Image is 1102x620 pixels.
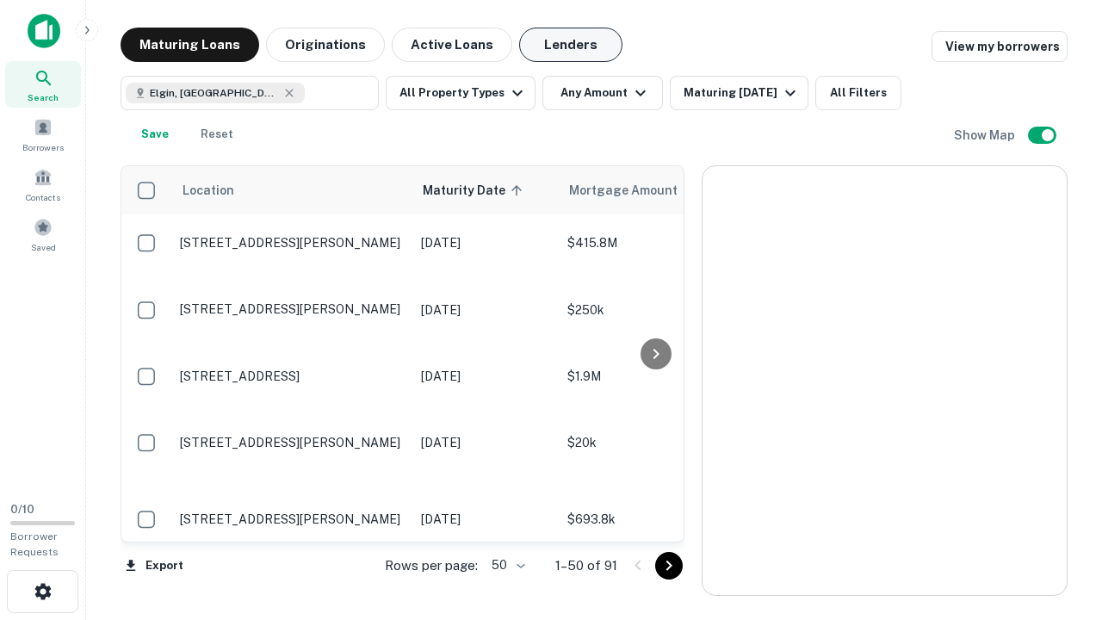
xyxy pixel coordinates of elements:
a: View my borrowers [932,31,1068,62]
span: Search [28,90,59,104]
p: [STREET_ADDRESS][PERSON_NAME] [180,435,404,450]
p: $250k [567,301,740,319]
p: [DATE] [421,301,550,319]
button: Export [121,553,188,579]
button: Active Loans [392,28,512,62]
div: Maturing [DATE] [684,83,801,103]
p: $693.8k [567,510,740,529]
button: Maturing [DATE] [670,76,808,110]
span: Saved [31,240,56,254]
button: Originations [266,28,385,62]
span: Borrower Requests [10,530,59,558]
p: $415.8M [567,233,740,252]
p: Rows per page: [385,555,478,576]
p: 1–50 of 91 [555,555,617,576]
p: [STREET_ADDRESS][PERSON_NAME] [180,512,404,527]
img: capitalize-icon.png [28,14,60,48]
th: Maturity Date [412,166,559,214]
iframe: Chat Widget [1016,482,1102,565]
button: All Filters [815,76,901,110]
a: Saved [5,211,81,257]
button: Reset [189,117,245,152]
p: [DATE] [421,433,550,452]
span: Location [182,180,234,201]
div: 50 [485,553,528,578]
p: [DATE] [421,510,550,529]
a: Contacts [5,161,81,208]
p: [DATE] [421,367,550,386]
p: $20k [567,433,740,452]
p: [STREET_ADDRESS][PERSON_NAME] [180,235,404,251]
p: $1.9M [567,367,740,386]
p: [STREET_ADDRESS] [180,369,404,384]
th: Mortgage Amount [559,166,748,214]
h6: Show Map [954,126,1018,145]
span: Contacts [26,190,60,204]
a: Search [5,61,81,108]
span: 0 / 10 [10,503,34,516]
button: Any Amount [542,76,663,110]
button: Maturing Loans [121,28,259,62]
button: Go to next page [655,552,683,580]
button: All Property Types [386,76,536,110]
a: Borrowers [5,111,81,158]
button: Lenders [519,28,622,62]
button: Save your search to get updates of matches that match your search criteria. [127,117,183,152]
th: Location [171,166,412,214]
span: Elgin, [GEOGRAPHIC_DATA], [GEOGRAPHIC_DATA] [150,85,279,101]
p: [STREET_ADDRESS][PERSON_NAME] [180,301,404,317]
span: Mortgage Amount [569,180,700,201]
span: Maturity Date [423,180,528,201]
span: Borrowers [22,140,64,154]
p: [DATE] [421,233,550,252]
